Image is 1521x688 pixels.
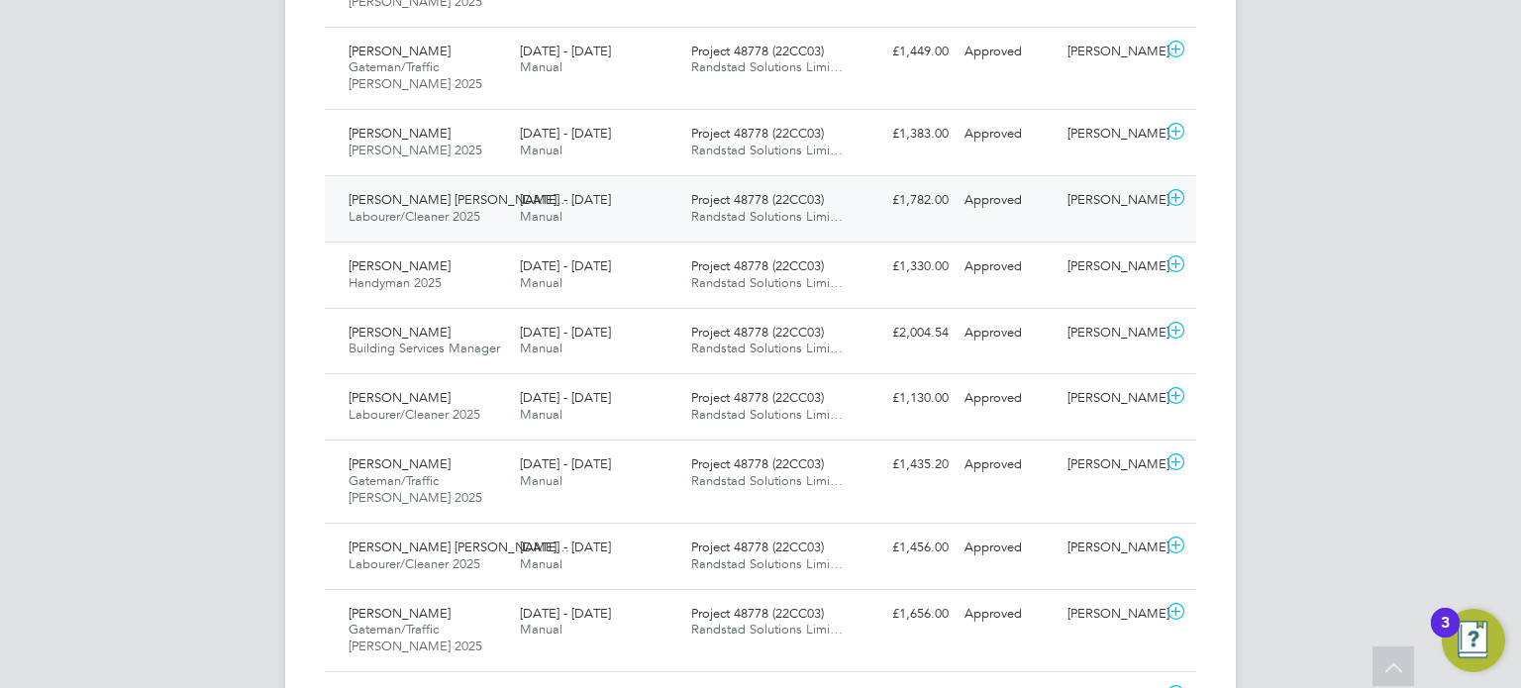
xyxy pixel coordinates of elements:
[349,406,480,423] span: Labourer/Cleaner 2025
[520,324,611,341] span: [DATE] - [DATE]
[957,382,1060,415] div: Approved
[520,389,611,406] span: [DATE] - [DATE]
[957,184,1060,217] div: Approved
[854,184,957,217] div: £1,782.00
[1441,623,1450,648] div: 3
[349,539,569,555] span: [PERSON_NAME] [PERSON_NAME]…
[1060,36,1163,68] div: [PERSON_NAME]
[349,58,482,92] span: Gateman/Traffic [PERSON_NAME] 2025
[691,555,843,572] span: Randstad Solutions Limi…
[691,58,843,75] span: Randstad Solutions Limi…
[691,208,843,225] span: Randstad Solutions Limi…
[349,274,442,291] span: Handyman 2025
[349,208,480,225] span: Labourer/Cleaner 2025
[691,389,824,406] span: Project 48778 (22CC03)
[691,274,843,291] span: Randstad Solutions Limi…
[691,191,824,208] span: Project 48778 (22CC03)
[349,472,482,506] span: Gateman/Traffic [PERSON_NAME] 2025
[854,598,957,631] div: £1,656.00
[349,340,500,356] span: Building Services Manager
[520,455,611,472] span: [DATE] - [DATE]
[691,621,843,638] span: Randstad Solutions Limi…
[349,125,451,142] span: [PERSON_NAME]
[349,324,451,341] span: [PERSON_NAME]
[957,317,1060,349] div: Approved
[520,539,611,555] span: [DATE] - [DATE]
[349,43,451,59] span: [PERSON_NAME]
[957,532,1060,564] div: Approved
[691,406,843,423] span: Randstad Solutions Limi…
[1060,118,1163,150] div: [PERSON_NAME]
[520,274,562,291] span: Manual
[691,455,824,472] span: Project 48778 (22CC03)
[957,448,1060,481] div: Approved
[854,382,957,415] div: £1,130.00
[691,539,824,555] span: Project 48778 (22CC03)
[691,43,824,59] span: Project 48778 (22CC03)
[691,142,843,158] span: Randstad Solutions Limi…
[1442,609,1505,672] button: Open Resource Center, 3 new notifications
[520,208,562,225] span: Manual
[854,250,957,283] div: £1,330.00
[691,605,824,622] span: Project 48778 (22CC03)
[691,125,824,142] span: Project 48778 (22CC03)
[854,36,957,68] div: £1,449.00
[1060,598,1163,631] div: [PERSON_NAME]
[520,191,611,208] span: [DATE] - [DATE]
[349,455,451,472] span: [PERSON_NAME]
[520,340,562,356] span: Manual
[520,125,611,142] span: [DATE] - [DATE]
[854,448,957,481] div: £1,435.20
[349,142,482,158] span: [PERSON_NAME] 2025
[957,118,1060,150] div: Approved
[1060,448,1163,481] div: [PERSON_NAME]
[520,605,611,622] span: [DATE] - [DATE]
[520,472,562,489] span: Manual
[1060,382,1163,415] div: [PERSON_NAME]
[854,118,957,150] div: £1,383.00
[1060,250,1163,283] div: [PERSON_NAME]
[520,142,562,158] span: Manual
[520,406,562,423] span: Manual
[854,532,957,564] div: £1,456.00
[1060,532,1163,564] div: [PERSON_NAME]
[957,250,1060,283] div: Approved
[957,598,1060,631] div: Approved
[349,555,480,572] span: Labourer/Cleaner 2025
[957,36,1060,68] div: Approved
[349,605,451,622] span: [PERSON_NAME]
[520,58,562,75] span: Manual
[1060,317,1163,349] div: [PERSON_NAME]
[520,43,611,59] span: [DATE] - [DATE]
[854,317,957,349] div: £2,004.54
[520,621,562,638] span: Manual
[691,340,843,356] span: Randstad Solutions Limi…
[1060,184,1163,217] div: [PERSON_NAME]
[691,324,824,341] span: Project 48778 (22CC03)
[691,472,843,489] span: Randstad Solutions Limi…
[520,257,611,274] span: [DATE] - [DATE]
[520,555,562,572] span: Manual
[349,257,451,274] span: [PERSON_NAME]
[349,389,451,406] span: [PERSON_NAME]
[349,621,482,654] span: Gateman/Traffic [PERSON_NAME] 2025
[691,257,824,274] span: Project 48778 (22CC03)
[349,191,569,208] span: [PERSON_NAME] [PERSON_NAME]…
